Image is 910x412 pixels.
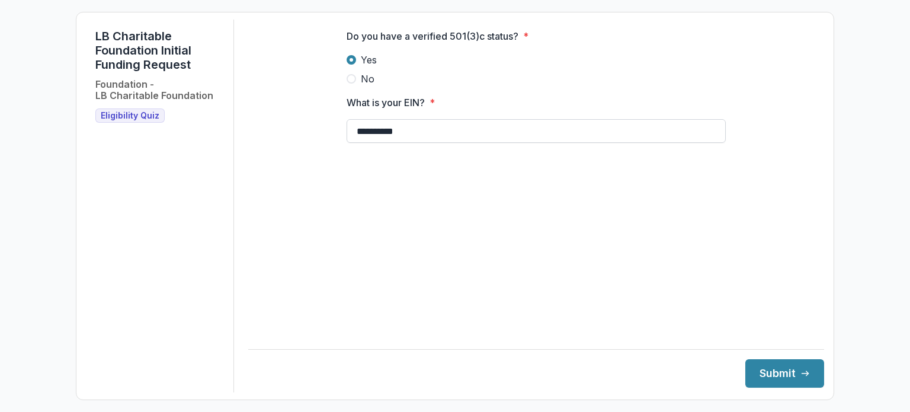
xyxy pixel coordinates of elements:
span: Yes [361,53,377,67]
p: Do you have a verified 501(3)c status? [347,29,518,43]
p: What is your EIN? [347,95,425,110]
span: Eligibility Quiz [101,111,159,121]
h1: LB Charitable Foundation Initial Funding Request [95,29,224,72]
h2: Foundation - LB Charitable Foundation [95,79,213,101]
span: No [361,72,374,86]
button: Submit [745,359,824,388]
